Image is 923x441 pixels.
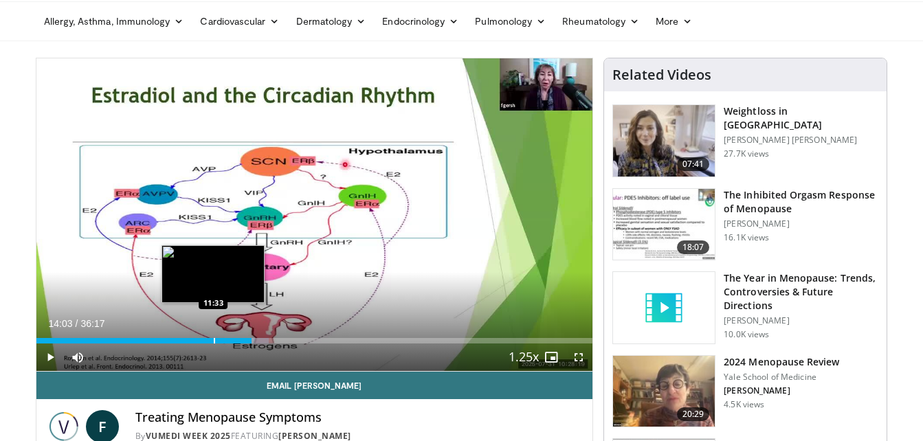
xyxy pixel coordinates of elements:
[80,318,104,329] span: 36:17
[724,135,878,146] p: [PERSON_NAME] [PERSON_NAME]
[724,385,839,396] p: [PERSON_NAME]
[612,188,878,261] a: 18:07 The Inhibited Orgasm Response of Menopause [PERSON_NAME] 16.1K views
[677,157,710,171] span: 07:41
[64,343,91,371] button: Mute
[135,410,582,425] h4: Treating Menopause Symptoms
[510,343,537,371] button: Playback Rate
[724,148,769,159] p: 27.7K views
[554,8,647,35] a: Rheumatology
[724,271,878,313] h3: The Year in Menopause: Trends, Controversies & Future Directions
[537,343,565,371] button: Enable picture-in-picture mode
[724,188,878,216] h3: The Inhibited Orgasm Response of Menopause
[724,399,764,410] p: 4.5K views
[724,232,769,243] p: 16.1K views
[724,104,878,132] h3: Weightloss in [GEOGRAPHIC_DATA]
[36,338,593,343] div: Progress Bar
[724,329,769,340] p: 10.0K views
[724,315,878,326] p: [PERSON_NAME]
[565,343,592,371] button: Fullscreen
[192,8,287,35] a: Cardiovascular
[162,245,265,303] img: image.jpeg
[613,356,715,427] img: 692f135d-47bd-4f7e-b54d-786d036e68d3.150x105_q85_crop-smart_upscale.jpg
[36,8,192,35] a: Allergy, Asthma, Immunology
[724,372,839,383] p: Yale School of Medicine
[612,271,878,344] a: The Year in Menopause: Trends, Controversies & Future Directions [PERSON_NAME] 10.0K views
[613,105,715,177] img: 9983fed1-7565-45be-8934-aef1103ce6e2.150x105_q85_crop-smart_upscale.jpg
[36,58,593,372] video-js: Video Player
[677,240,710,254] span: 18:07
[613,189,715,260] img: 283c0f17-5e2d-42ba-a87c-168d447cdba4.150x105_q85_crop-smart_upscale.jpg
[612,355,878,428] a: 20:29 2024 Menopause Review Yale School of Medicine [PERSON_NAME] 4.5K views
[724,218,878,229] p: [PERSON_NAME]
[613,272,715,343] img: video_placeholder_short.svg
[724,355,839,369] h3: 2024 Menopause Review
[677,407,710,421] span: 20:29
[374,8,467,35] a: Endocrinology
[612,104,878,177] a: 07:41 Weightloss in [GEOGRAPHIC_DATA] [PERSON_NAME] [PERSON_NAME] 27.7K views
[288,8,375,35] a: Dermatology
[612,67,711,83] h4: Related Videos
[36,343,64,371] button: Play
[467,8,554,35] a: Pulmonology
[36,372,593,399] a: Email [PERSON_NAME]
[647,8,700,35] a: More
[76,318,78,329] span: /
[49,318,73,329] span: 14:03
